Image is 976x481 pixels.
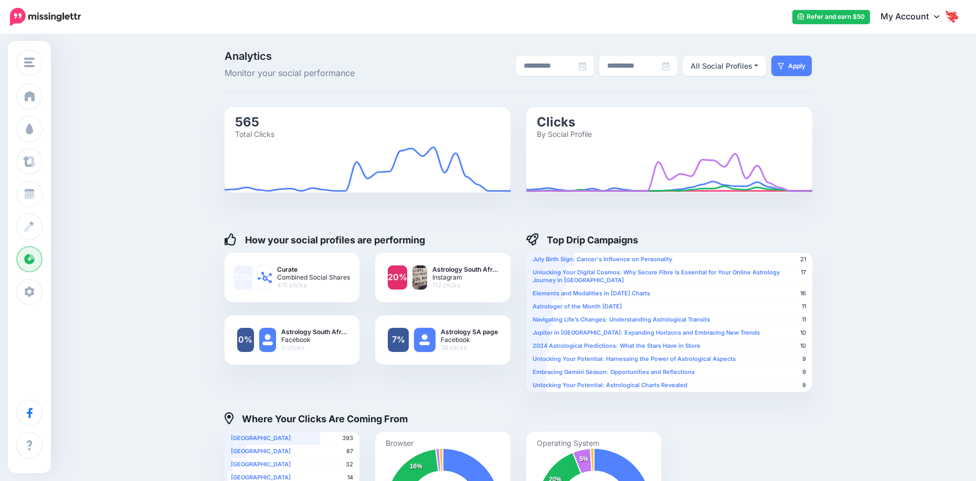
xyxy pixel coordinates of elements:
[537,129,592,138] text: By Social Profile
[802,368,806,376] span: 9
[441,344,498,351] span: 38 clicks
[800,329,806,337] span: 10
[441,336,498,344] span: Facebook
[414,328,435,352] img: user_default_image.png
[235,114,259,129] text: 565
[683,56,767,76] button: All Social Profiles
[802,355,806,363] span: 9
[281,328,347,336] b: Astrology South Afr…
[342,434,353,442] span: 393
[802,303,806,311] span: 11
[388,265,407,290] a: 20%
[802,316,806,324] span: 11
[800,290,806,297] span: 16
[771,56,812,76] button: Apply
[800,342,806,350] span: 10
[231,434,291,442] b: [GEOGRAPHIC_DATA]
[432,273,498,281] span: Instagram
[281,344,347,351] span: 0 clicks
[533,381,687,389] b: Unlocking Your Potential: Astrological Charts Revealed
[225,233,426,246] h4: How your social profiles are performing
[801,269,806,276] span: 17
[235,129,274,138] text: Total Clicks
[346,447,353,455] span: 87
[225,51,410,61] span: Analytics
[533,290,650,297] b: Elements and Modalities in [DATE] Charts
[281,336,347,344] span: Facebook
[792,10,870,24] a: Refer and earn $50
[537,114,575,129] text: Clicks
[800,255,806,263] span: 21
[802,381,806,389] span: 8
[234,265,252,290] a: 73%
[277,265,350,273] b: Curate
[259,328,276,352] img: user_default_image.png
[231,461,291,468] b: [GEOGRAPHIC_DATA]
[225,412,408,425] h4: Where Your Clicks Are Coming From
[231,447,291,455] b: [GEOGRAPHIC_DATA]
[388,328,409,352] a: 7%
[526,233,639,246] h4: Top Drip Campaigns
[432,281,498,289] span: 112 clicks
[24,58,35,67] img: menu.png
[231,474,291,481] b: [GEOGRAPHIC_DATA]
[537,438,599,447] text: Operating System
[533,269,780,284] b: Unlocking Your Digital Cosmos: Why Secure Fibre Is Essential for Your Online Astrology Journey in...
[237,328,254,352] a: 0%
[441,328,498,336] b: Astrology SA page
[533,368,695,376] b: Embracing Gemini Season: Opportunities and Reflections
[533,355,736,362] b: Unlocking Your Potential: Harnessing the Power of Astrological Aspects
[346,461,353,468] span: 32
[277,281,350,289] span: 415 clicks
[691,60,752,72] div: All Social Profiles
[870,4,960,30] a: My Account
[386,438,413,447] text: Browser
[277,273,350,281] span: Combined Social Shares
[533,316,710,323] b: Navigating Life’s Changes: Understanding Astrological Transits
[10,8,81,26] img: Missinglettr
[432,265,498,273] b: Astrology South Afr…
[412,265,427,290] img: .png-82458
[533,255,672,263] b: July Birth Sign: Cancer's Influence on Personality
[225,67,410,80] span: Monitor your social performance
[533,342,701,349] b: 2024 Astrological Predictions: What the Stars Have in Store
[533,303,622,310] b: Astrologer of the Month [DATE]
[533,329,760,336] b: Jupiter in [GEOGRAPHIC_DATA]: Expanding Horizons and Embracing New Trends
